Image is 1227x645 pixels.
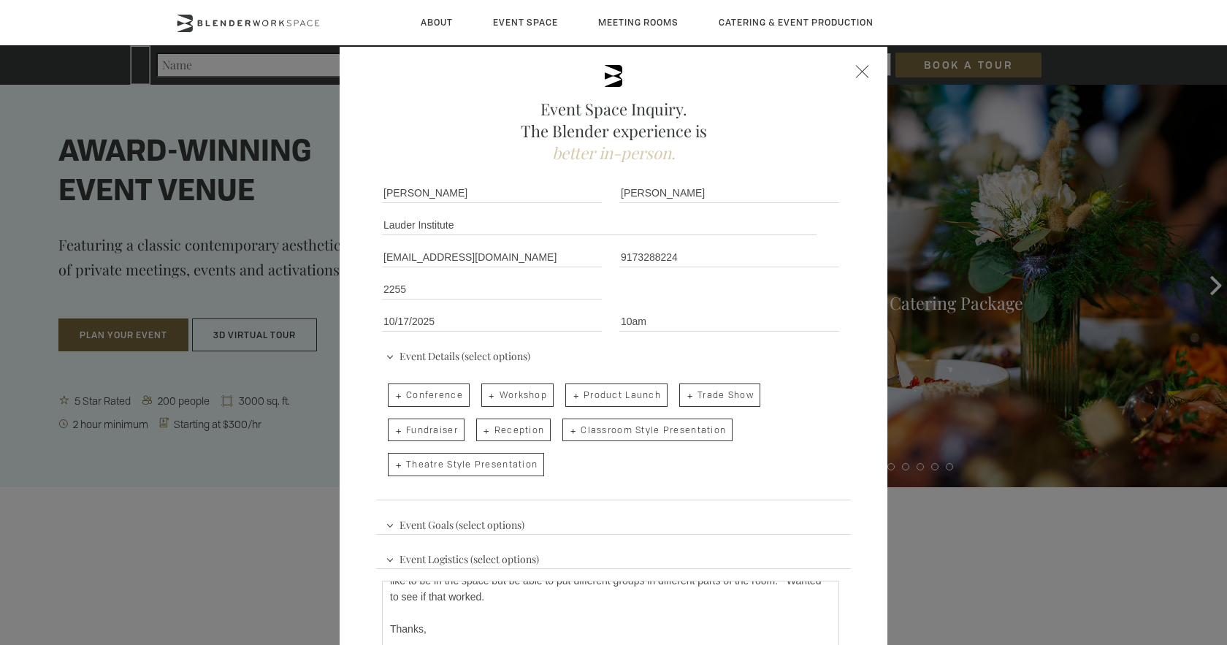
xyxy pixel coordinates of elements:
[382,311,602,332] input: Event Date
[388,383,470,407] span: Conference
[619,247,839,267] input: Phone Number
[382,215,817,235] input: Company Name
[565,383,668,407] span: Product Launch
[382,546,543,568] span: Event Logistics (select options)
[382,247,602,267] input: Email Address *
[382,183,602,203] input: First Name
[619,183,839,203] input: Last Name
[481,383,554,407] span: Workshop
[476,419,551,442] span: Reception
[382,343,534,365] span: Event Details (select options)
[388,419,465,442] span: Fundraiser
[376,98,851,164] h2: Event Space Inquiry. The Blender experience is
[382,512,528,534] span: Event Goals (select options)
[619,311,839,332] input: Start Time
[562,419,733,442] span: Classroom Style Presentation
[679,383,760,407] span: Trade Show
[388,453,544,476] span: Theatre Style Presentation
[552,142,676,164] span: better in-person.
[382,279,602,299] input: Number of Attendees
